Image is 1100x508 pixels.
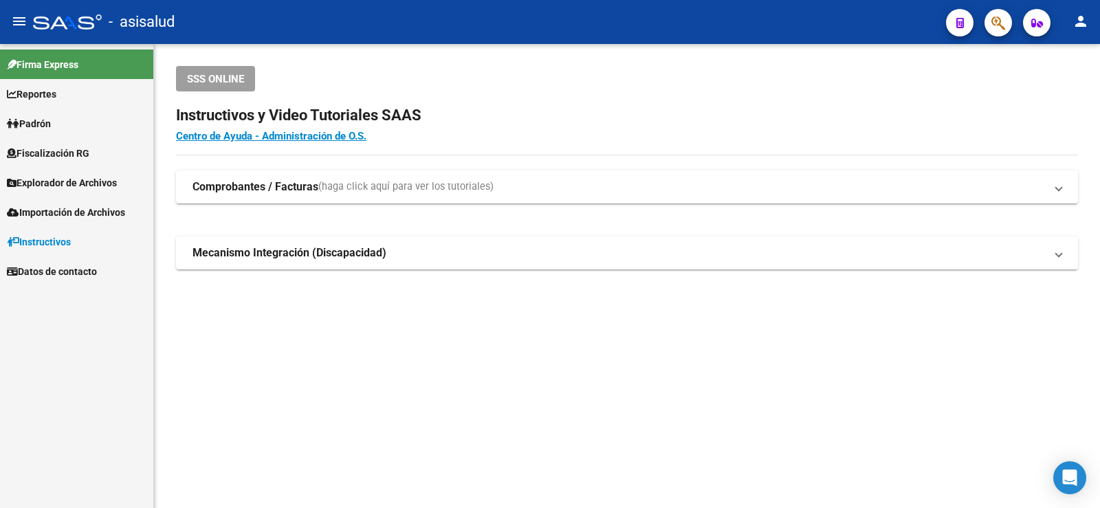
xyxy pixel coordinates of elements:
[7,116,51,131] span: Padrón
[192,245,386,261] strong: Mecanismo Integración (Discapacidad)
[1072,13,1089,30] mat-icon: person
[7,146,89,161] span: Fiscalización RG
[192,179,318,195] strong: Comprobantes / Facturas
[11,13,27,30] mat-icon: menu
[7,264,97,279] span: Datos de contacto
[176,236,1078,269] mat-expansion-panel-header: Mecanismo Integración (Discapacidad)
[7,234,71,250] span: Instructivos
[7,205,125,220] span: Importación de Archivos
[7,87,56,102] span: Reportes
[1053,461,1086,494] div: Open Intercom Messenger
[176,66,255,91] button: SSS ONLINE
[187,73,244,85] span: SSS ONLINE
[7,175,117,190] span: Explorador de Archivos
[318,179,494,195] span: (haga click aquí para ver los tutoriales)
[109,7,175,37] span: - asisalud
[176,102,1078,129] h2: Instructivos y Video Tutoriales SAAS
[176,130,366,142] a: Centro de Ayuda - Administración de O.S.
[176,170,1078,203] mat-expansion-panel-header: Comprobantes / Facturas(haga click aquí para ver los tutoriales)
[7,57,78,72] span: Firma Express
